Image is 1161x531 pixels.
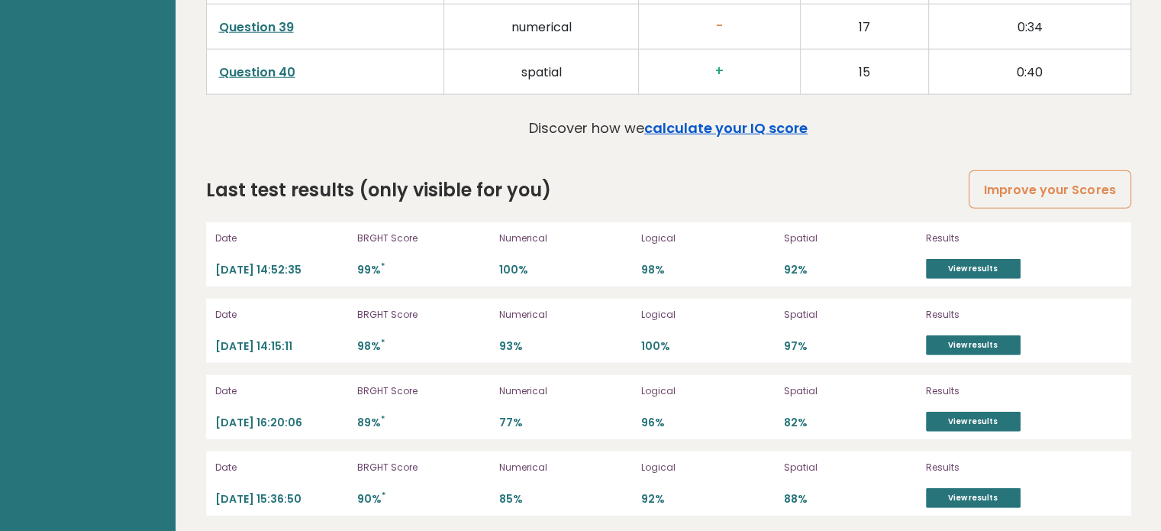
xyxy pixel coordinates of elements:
[215,416,348,430] p: [DATE] 16:20:06
[499,339,632,354] p: 93%
[215,232,348,245] p: Date
[641,492,774,507] p: 92%
[926,412,1021,432] a: View results
[929,4,1130,49] td: 0:34
[651,18,788,34] h3: -
[499,461,632,474] p: Numerical
[499,308,632,322] p: Numerical
[644,118,808,138] a: calculate your IQ score
[784,339,917,354] p: 97%
[929,49,1130,94] td: 0:40
[499,384,632,398] p: Numerical
[926,259,1021,279] a: View results
[357,461,490,474] p: BRGHT Score
[215,308,348,322] p: Date
[215,339,348,354] p: [DATE] 14:15:11
[357,308,490,322] p: BRGHT Score
[219,18,294,36] a: Question 39
[215,492,348,507] p: [DATE] 15:36:50
[444,49,639,94] td: spatial
[357,416,490,430] p: 89%
[641,416,774,430] p: 96%
[926,384,1086,398] p: Results
[784,416,917,430] p: 82%
[215,263,348,277] p: [DATE] 14:52:35
[641,384,774,398] p: Logical
[926,335,1021,355] a: View results
[357,263,490,277] p: 99%
[784,384,917,398] p: Spatial
[499,492,632,507] p: 85%
[215,384,348,398] p: Date
[499,263,632,277] p: 100%
[784,232,917,245] p: Spatial
[926,488,1021,508] a: View results
[641,461,774,474] p: Logical
[784,308,917,322] p: Spatial
[969,170,1130,209] a: Improve your Scores
[800,4,928,49] td: 17
[215,461,348,474] p: Date
[641,263,774,277] p: 98%
[800,49,928,94] td: 15
[219,63,295,81] a: Question 40
[529,118,808,138] p: Discover how we
[784,461,917,474] p: Spatial
[926,308,1086,322] p: Results
[357,384,490,398] p: BRGHT Score
[357,492,490,507] p: 90%
[641,339,774,354] p: 100%
[926,461,1086,474] p: Results
[444,4,639,49] td: numerical
[206,176,551,204] h2: Last test results (only visible for you)
[499,232,632,245] p: Numerical
[499,416,632,430] p: 77%
[641,232,774,245] p: Logical
[357,232,490,245] p: BRGHT Score
[926,232,1086,245] p: Results
[784,263,917,277] p: 92%
[784,492,917,507] p: 88%
[357,339,490,354] p: 98%
[641,308,774,322] p: Logical
[651,63,788,79] h3: +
